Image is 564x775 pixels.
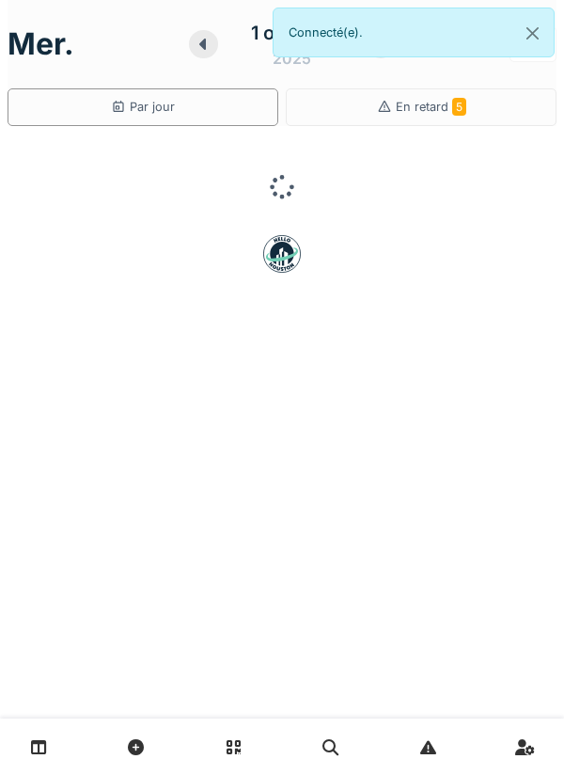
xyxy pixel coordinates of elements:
[111,98,175,116] div: Par jour
[273,47,311,70] div: 2025
[511,8,554,58] button: Close
[273,8,555,57] div: Connecté(e).
[452,98,466,116] span: 5
[396,100,466,114] span: En retard
[251,19,334,47] div: 1 octobre
[8,26,74,62] h1: mer.
[263,235,301,273] img: badge-BVDL4wpA.svg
